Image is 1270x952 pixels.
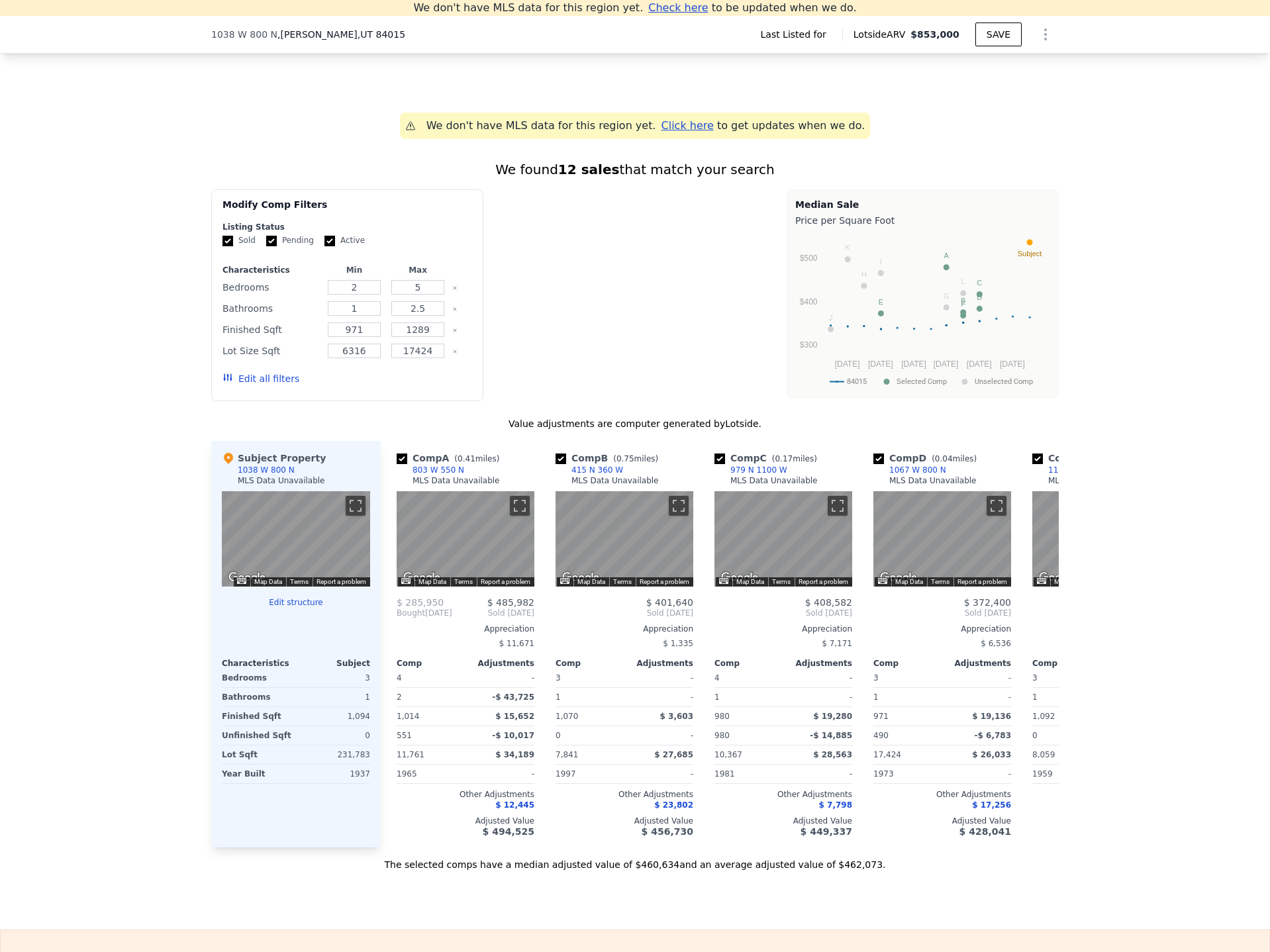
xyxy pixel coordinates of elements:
[510,496,530,516] button: Toggle fullscreen view
[1037,578,1046,584] button: Keyboard shortcuts
[873,750,901,759] span: 17,424
[397,673,402,683] span: 4
[987,496,1006,516] button: Toggle fullscreen view
[795,198,1050,211] div: Median Sale
[805,597,852,608] span: $ 408,582
[222,299,320,318] div: Bathrooms
[1032,750,1055,759] span: 8,059
[222,491,370,587] div: Map
[714,750,742,759] span: 10,367
[714,673,720,683] span: 4
[222,222,472,232] div: Listing Status
[397,465,464,475] a: 803 W 550 N
[627,688,693,706] div: -
[499,639,534,648] span: $ 11,671
[222,265,320,275] div: Characteristics
[608,454,663,463] span: ( miles)
[1036,569,1079,587] a: Open this area in Google Maps (opens a new window)
[299,669,370,687] div: 3
[761,28,832,41] span: Last Listed for
[945,669,1011,687] div: -
[873,673,879,683] span: 3
[873,688,940,706] div: 1
[401,578,411,584] button: Keyboard shortcuts
[222,491,370,587] div: Street View
[1032,491,1170,587] div: Map
[492,731,534,740] span: -$ 10,017
[961,297,965,305] text: B
[799,578,848,585] a: Report a problem
[211,417,1059,430] div: Value adjustments are computer generated by Lotside .
[397,608,425,618] span: Bought
[897,377,947,386] text: Selected Comp
[266,235,314,246] label: Pending
[1032,21,1059,48] button: Show Options
[299,745,370,764] div: 231,783
[895,577,923,587] button: Map Data
[324,236,335,246] input: Active
[465,658,534,669] div: Adjustments
[889,465,946,475] div: 1067 W 800 N
[873,816,1011,826] div: Adjusted Value
[967,359,992,369] text: [DATE]
[556,688,622,706] div: 1
[786,688,852,706] div: -
[468,669,534,687] div: -
[400,569,444,587] img: Google
[1048,475,1136,486] div: MLS Data Unavailable
[719,578,728,584] button: Keyboard shortcuts
[714,688,781,706] div: 1
[873,765,940,783] div: 1973
[413,465,464,475] div: 803 W 550 N
[397,608,452,618] div: [DATE]
[1032,452,1140,465] div: Comp E
[961,277,965,285] text: L
[413,475,500,486] div: MLS Data Unavailable
[1032,608,1170,618] span: Sold [DATE]
[559,569,603,587] img: Google
[397,750,424,759] span: 11,761
[397,789,534,800] div: Other Adjustments
[560,578,569,584] button: Keyboard shortcuts
[961,300,965,308] text: F
[873,789,1011,800] div: Other Adjustments
[556,608,693,618] span: Sold [DATE]
[775,454,793,463] span: 0.17
[558,162,620,177] strong: 12 sales
[783,658,852,669] div: Adjustments
[822,639,852,648] span: $ 7,171
[397,731,412,740] span: 551
[648,1,708,14] span: Check here
[1036,569,1079,587] img: Google
[317,578,366,585] a: Report a problem
[661,118,865,134] div: to get updates when we do.
[714,491,852,587] div: Map
[1018,250,1042,258] text: Subject
[1032,789,1170,800] div: Other Adjustments
[222,745,293,764] div: Lot Sqft
[846,244,851,252] text: K
[854,28,910,41] span: Lotside ARV
[669,496,689,516] button: Toggle fullscreen view
[873,491,1011,587] div: Map
[1000,359,1025,369] text: [DATE]
[616,454,634,463] span: 0.75
[889,475,977,486] div: MLS Data Unavailable
[397,597,444,608] span: $ 285,950
[714,465,787,475] a: 979 N 1100 W
[571,475,659,486] div: MLS Data Unavailable
[944,292,950,300] text: G
[813,750,852,759] span: $ 28,563
[873,491,1011,587] div: Street View
[556,465,623,475] a: 415 N 360 W
[861,270,867,278] text: H
[714,452,822,465] div: Comp C
[222,726,293,745] div: Unfinished Sqft
[222,765,293,783] div: Year Built
[571,465,623,475] div: 415 N 360 W
[1032,491,1170,587] div: Street View
[1032,816,1170,826] div: Adjusted Value
[934,359,959,369] text: [DATE]
[873,452,982,465] div: Comp D
[873,608,1011,618] span: Sold [DATE]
